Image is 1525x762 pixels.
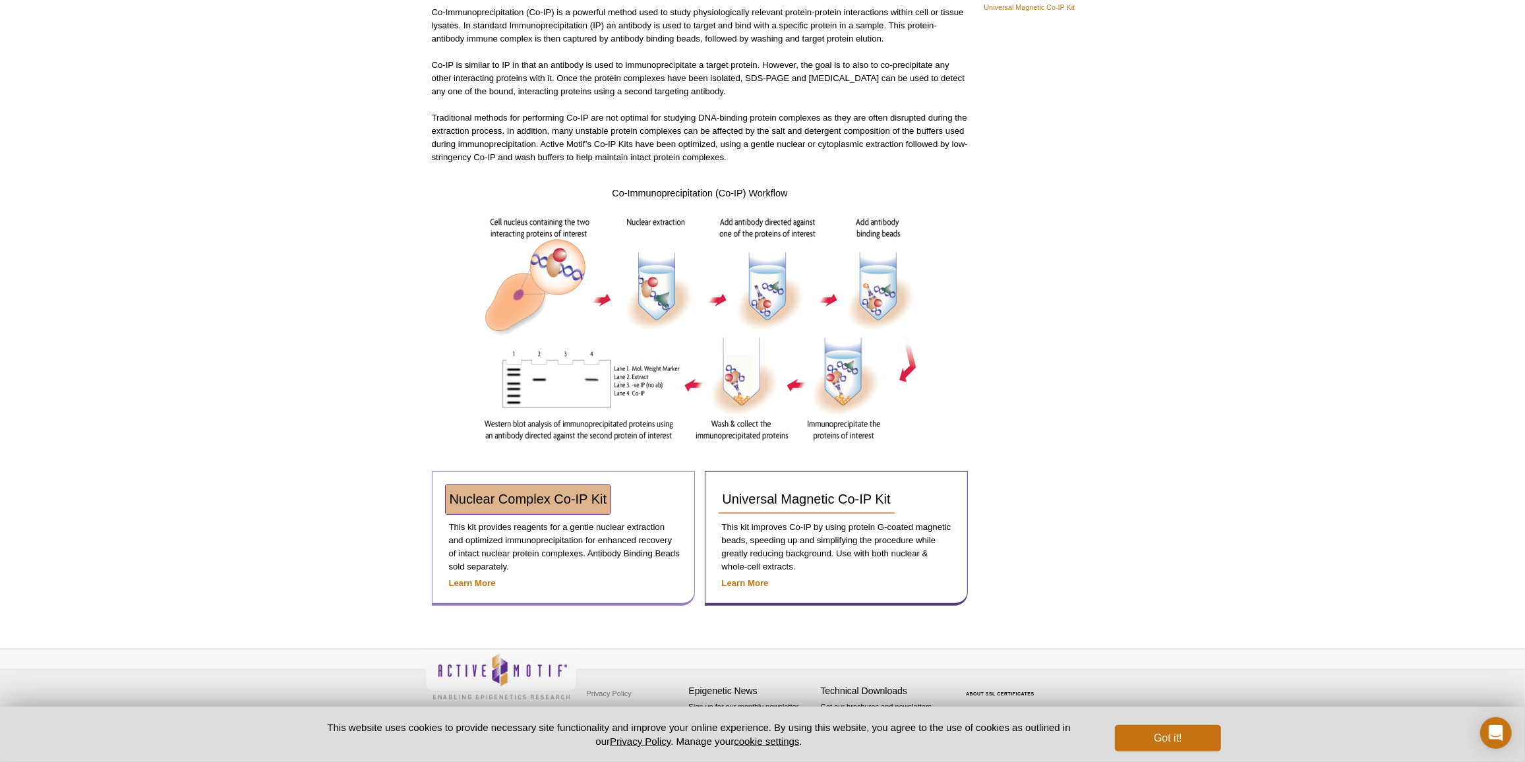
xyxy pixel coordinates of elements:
[446,485,611,514] a: Nuclear Complex Co-IP Kit
[1115,725,1220,751] button: Got it!
[966,691,1034,696] a: ABOUT SSL CERTIFICATES
[432,111,969,164] p: Traditional methods for performing Co-IP are not optimal for studying DNA-binding protein complex...
[610,736,671,747] a: Privacy Policy
[432,59,969,98] p: Co-IP is similar to IP in that an antibody is used to immunoprecipitate a target protein. However...
[953,672,1052,701] table: Click to Verify - This site chose Symantec SSL for secure e-commerce and confidential communicati...
[612,188,787,198] span: Co-Immunoprecipitation (Co-IP) Workflow
[432,6,969,45] p: Co-Immunoprecipitation (Co-IP) is a powerful method used to study physiologically relevant protei...
[984,1,1075,13] a: Universal Magnetic Co-IP Kit
[469,207,931,454] img: Co-IP Workflow
[450,492,607,506] span: Nuclear Complex Co-IP Kit
[734,736,799,747] button: cookie settings
[719,485,895,514] a: Universal Magnetic Co-IP Kit
[723,492,891,506] span: Universal Magnetic Co-IP Kit
[425,649,577,703] img: Active Motif,
[722,578,769,588] a: Learn More
[1480,717,1512,749] div: Open Intercom Messenger
[446,521,681,573] p: This kit provides reagents for a gentle nuclear extraction and optimized immunoprecipitation for ...
[583,684,635,703] a: Privacy Policy
[449,578,496,588] a: Learn More
[821,686,946,697] h4: Technical Downloads
[305,720,1094,748] p: This website uses cookies to provide necessary site functionality and improve your online experie...
[689,701,814,746] p: Sign up for our monthly newsletter highlighting recent publications in the field of epigenetics.
[719,521,954,573] p: This kit improves Co-IP by using protein G-coated magnetic beads, speeding up and simplifying the...
[821,701,946,735] p: Get our brochures and newsletters, or request them by mail.
[689,686,814,697] h4: Epigenetic News
[583,703,653,723] a: Terms & Conditions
